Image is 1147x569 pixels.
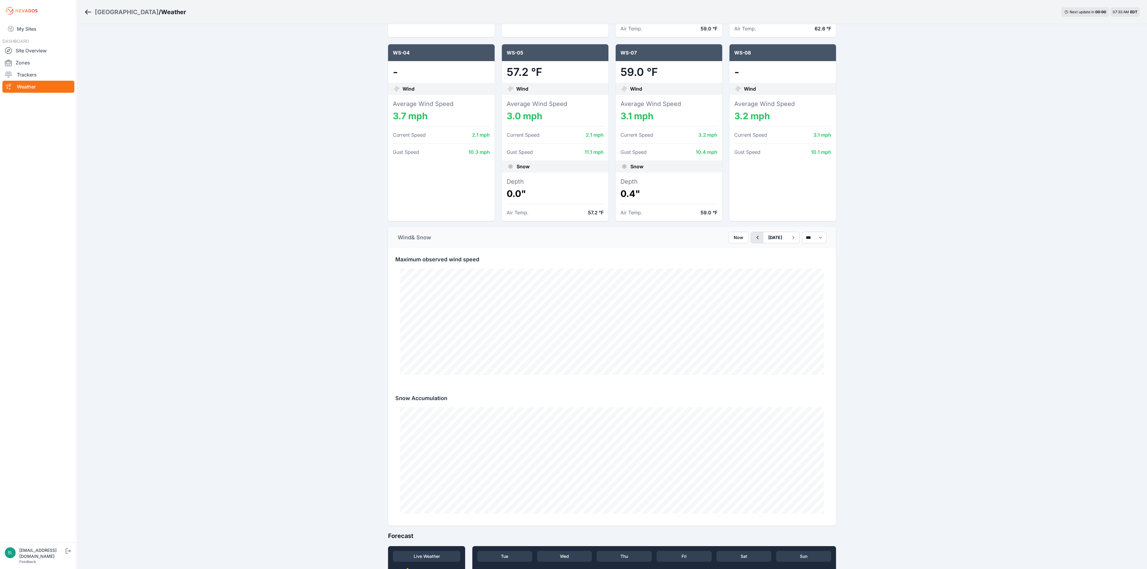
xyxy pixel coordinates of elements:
[734,100,831,108] dt: Average Wind Speed
[620,66,717,78] dd: 59.0 °F
[657,551,712,562] h3: Fri
[1070,10,1094,14] span: Next update in
[734,131,767,138] dt: Current Speed
[393,66,490,78] dd: -
[19,547,64,559] div: [EMAIL_ADDRESS][DOMAIN_NAME]
[393,551,460,562] h3: Live Weather
[393,131,426,138] dt: Current Speed
[701,209,717,216] dd: 59.0 °F
[477,551,532,562] h3: Tue
[507,209,529,216] dt: Air Temp.
[507,110,604,121] dd: 3.0 mph
[620,110,717,121] dd: 3.1 mph
[516,85,528,92] span: Wind
[398,233,431,242] div: Wind & Snow
[744,85,756,92] span: Wind
[393,148,419,156] dt: Gust Speed
[620,131,653,138] dt: Current Speed
[2,45,74,57] a: Site Overview
[597,551,652,562] h3: Thu
[507,131,539,138] dt: Current Speed
[620,100,717,108] dt: Average Wind Speed
[468,148,490,156] dd: 10.3 mph
[19,559,36,564] a: Feedback
[2,57,74,69] a: Zones
[388,532,836,540] h2: Forecast
[729,44,836,61] div: WS-08
[620,209,642,216] dt: Air Temp.
[537,551,592,562] h3: Wed
[2,39,29,44] span: DASHBOARD
[696,148,717,156] dd: 10.4 mph
[472,131,490,138] dd: 2.1 mph
[517,163,530,170] span: Snow
[763,232,787,243] button: [DATE]
[388,387,836,403] div: Snow Accumulation
[507,66,604,78] dd: 57.2 °F
[1130,10,1137,14] span: EDT
[729,232,748,243] button: Now
[393,110,490,121] dd: 3.7 mph
[813,131,831,138] dd: 3.1 mph
[161,8,186,16] h3: Weather
[701,25,717,32] dd: 59.0 °F
[716,551,772,562] h3: Sat
[734,66,831,78] dd: -
[776,551,831,562] h3: Sun
[2,22,74,36] a: My Sites
[1095,10,1106,14] div: 00 : 00
[507,177,604,186] dt: Depth
[811,148,831,156] dd: 10.1 mph
[616,44,722,61] div: WS-07
[588,209,604,216] dd: 57.2 °F
[95,8,159,16] a: [GEOGRAPHIC_DATA]
[502,44,608,61] div: WS-05
[585,148,604,156] dd: 11.1 mph
[5,547,16,558] img: blippencott@invenergy.com
[403,85,415,92] span: Wind
[507,100,604,108] dt: Average Wind Speed
[393,100,490,108] dt: Average Wind Speed
[620,177,717,186] dt: Depth
[2,69,74,81] a: Trackers
[507,148,533,156] dt: Gust Speed
[620,25,642,32] dt: Air Temp.
[630,85,642,92] span: Wind
[388,248,836,264] div: Maximum observed wind speed
[84,4,186,20] nav: Breadcrumb
[507,188,604,199] dd: 0.0"
[620,188,717,199] dd: 0.4"
[2,81,74,93] a: Weather
[5,6,39,16] img: Nevados
[734,110,831,121] dd: 3.2 mph
[698,131,717,138] dd: 3.2 mph
[815,25,831,32] dd: 62.6 °F
[734,25,756,32] dt: Air Temp.
[159,8,161,16] span: /
[388,44,495,61] div: WS-04
[620,148,647,156] dt: Gust Speed
[586,131,604,138] dd: 2.1 mph
[734,148,760,156] dt: Gust Speed
[630,163,643,170] span: Snow
[1113,10,1129,14] span: 07:33 AM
